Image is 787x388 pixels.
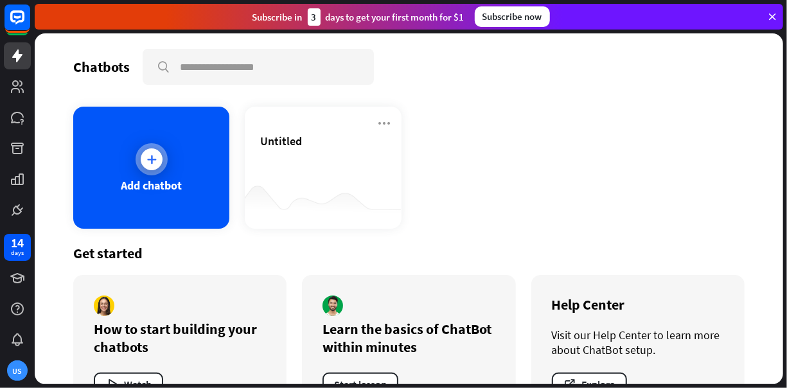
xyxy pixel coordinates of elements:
img: author [323,295,343,316]
div: 14 [11,237,24,249]
div: Subscribe in days to get your first month for $1 [252,8,464,26]
div: days [11,249,24,258]
div: Visit our Help Center to learn more about ChatBot setup. [552,328,724,357]
button: Open LiveChat chat widget [10,5,49,44]
div: Subscribe now [475,6,550,27]
div: 3 [308,8,321,26]
div: Learn the basics of ChatBot within minutes [323,320,495,356]
div: How to start building your chatbots [94,320,266,356]
img: author [94,295,114,316]
span: Untitled [260,134,302,148]
div: Chatbots [73,58,130,76]
div: Get started [73,244,745,262]
div: Help Center [552,295,724,313]
div: US [7,360,28,381]
a: 14 days [4,234,31,261]
div: Add chatbot [121,178,182,193]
